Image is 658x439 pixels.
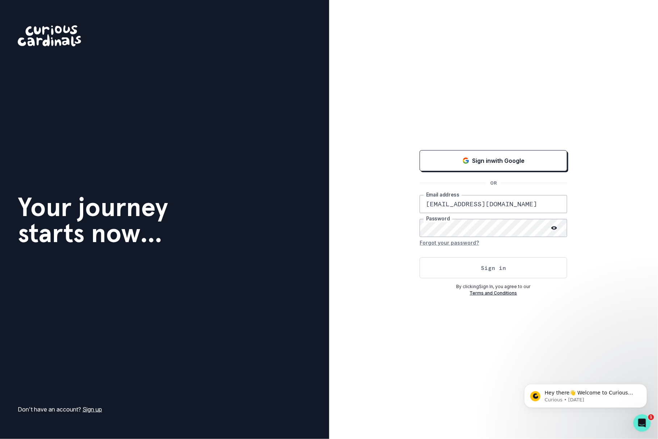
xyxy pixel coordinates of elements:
button: Forgot your password? [420,237,479,249]
iframe: Intercom notifications message [513,369,658,419]
p: By clicking Sign In , you agree to our [420,283,567,290]
a: Terms and Conditions [470,290,517,296]
p: OR [486,180,501,186]
iframe: Intercom live chat [633,414,651,432]
h1: Your journey starts now... [18,194,168,246]
p: Don't have an account? [18,405,102,414]
button: Sign in with Google (GSuite) [420,150,567,171]
a: Sign up [82,406,102,413]
span: 1 [648,414,654,420]
img: Curious Cardinals Logo [18,25,81,46]
button: Sign in [420,257,567,278]
p: Sign in with Google [472,156,525,165]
